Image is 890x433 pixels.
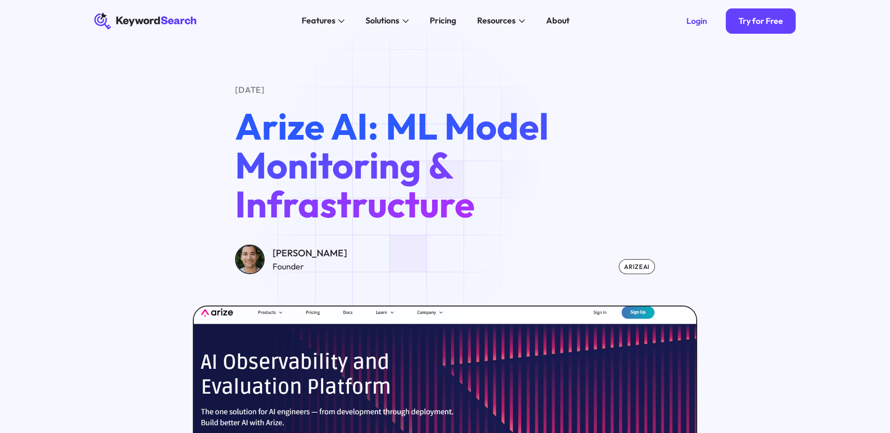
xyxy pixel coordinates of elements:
div: About [546,15,570,27]
a: About [540,13,576,30]
div: [PERSON_NAME] [273,246,347,260]
a: Try for Free [726,8,796,34]
div: Features [302,15,335,27]
div: Login [686,16,707,26]
div: Try for Free [738,16,783,26]
a: Login [674,8,720,34]
div: ArizeAI [619,259,655,274]
div: Founder [273,261,347,273]
div: Solutions [365,15,399,27]
div: Resources [477,15,516,27]
span: Arize AI: ML Model Monitoring & Infrastructure [235,103,548,227]
div: Pricing [430,15,456,27]
div: [DATE] [235,84,655,97]
a: Pricing [424,13,463,30]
